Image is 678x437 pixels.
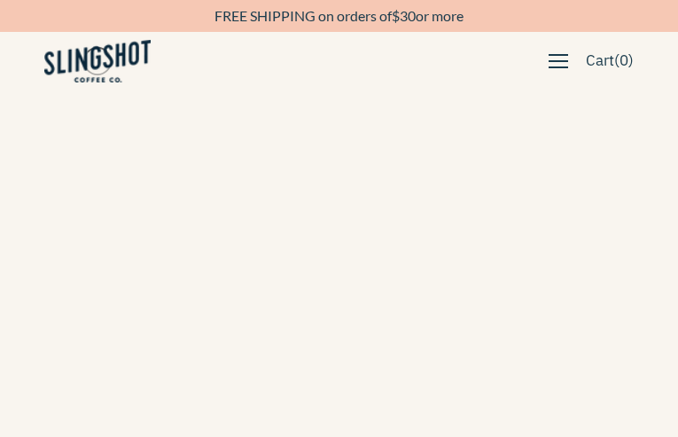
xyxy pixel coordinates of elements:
[620,51,628,70] span: 0
[614,49,620,73] span: (
[400,7,416,24] span: 30
[392,7,400,24] span: $
[628,49,634,73] span: )
[577,40,643,82] a: Cart(0)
